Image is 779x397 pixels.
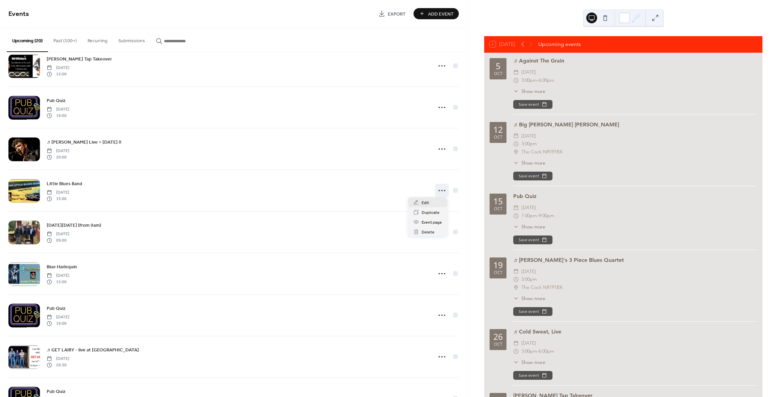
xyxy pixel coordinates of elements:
[513,235,552,244] button: Save event
[513,88,519,95] div: ​
[113,27,150,51] button: Submissions
[539,76,554,84] span: 6:00pm
[513,359,545,366] button: ​Show more
[47,138,121,146] a: ♬ [PERSON_NAME] Live + [DATE] !!
[47,56,112,63] span: [PERSON_NAME] Tap Takeover
[513,328,757,336] div: ♬ Cold Sweat, Live
[537,212,539,220] span: -
[513,268,519,276] div: ​
[513,339,519,347] div: ​
[513,159,545,167] button: ​Show more
[513,256,757,264] div: ♬ [PERSON_NAME]'s 3 Piece Blues Quartet
[513,100,552,109] button: Save event
[47,231,69,237] span: [DATE]
[47,221,101,229] a: [DATE][DATE] (from 9am)
[513,347,519,355] div: ​
[513,76,519,84] div: ​
[47,106,69,113] span: [DATE]
[513,275,519,283] div: ​
[422,199,429,206] span: Edit
[47,346,139,354] a: ♬ GET LAIRY - live at [GEOGRAPHIC_DATA]
[513,192,757,200] div: Pub Quiz
[513,359,519,366] div: ​
[521,68,536,76] span: [DATE]
[521,132,536,140] span: [DATE]
[521,148,563,156] span: The Cock NR191BX
[538,40,581,48] div: Upcoming events
[494,207,502,211] div: Oct
[513,68,519,76] div: ​
[422,219,442,226] span: Event page
[493,197,503,205] div: 15
[513,223,519,230] div: ​
[47,320,69,326] span: 19:00
[521,339,536,347] span: [DATE]
[494,271,502,275] div: Oct
[521,223,545,230] span: Show more
[47,71,69,77] span: 12:00
[47,148,69,154] span: [DATE]
[494,135,502,140] div: Oct
[521,204,536,212] span: [DATE]
[47,190,69,196] span: [DATE]
[521,212,537,220] span: 7:00pm
[539,212,554,220] span: 9:00pm
[513,88,545,95] button: ​Show more
[47,97,66,104] span: Pub Quiz
[521,159,545,167] span: Show more
[47,279,69,285] span: 15:00
[493,125,503,134] div: 12
[494,72,502,76] div: Oct
[521,347,537,355] span: 3:00pm
[7,27,48,52] button: Upcoming (20)
[521,268,536,276] span: [DATE]
[47,356,69,362] span: [DATE]
[47,362,69,368] span: 20:30
[493,332,503,341] div: 26
[47,154,69,160] span: 20:00
[513,148,519,156] div: ​
[537,347,539,355] span: -
[47,314,69,320] span: [DATE]
[47,65,69,71] span: [DATE]
[47,388,66,395] a: Pub Quiz
[47,196,69,202] span: 15:00
[373,8,411,19] a: Export
[513,295,545,302] button: ​Show more
[47,139,121,146] span: ♬ [PERSON_NAME] Live + [DATE] !!
[513,307,552,316] button: Save event
[47,55,112,63] a: [PERSON_NAME] Tap Takeover
[48,27,82,51] button: Past (100+)
[47,237,69,243] span: 09:00
[513,223,545,230] button: ​Show more
[513,121,757,129] div: ♬ Big [PERSON_NAME] [PERSON_NAME]
[496,62,500,70] div: 5
[47,264,77,271] span: Blue Harlequin
[47,263,77,271] a: Blue Harlequin
[388,10,406,18] span: Export
[521,76,537,84] span: 3:00pm
[422,209,440,216] span: Duplicate
[521,275,537,283] span: 3:00pm
[521,88,545,95] span: Show more
[513,371,552,380] button: Save event
[521,359,545,366] span: Show more
[513,204,519,212] div: ​
[414,8,459,19] a: Add Event
[537,76,539,84] span: -
[47,304,66,312] a: Pub Quiz
[8,7,29,21] span: Events
[428,10,454,18] span: Add Event
[521,295,545,302] span: Show more
[513,212,519,220] div: ​
[513,140,519,148] div: ​
[494,342,502,347] div: Oct
[47,113,69,119] span: 19:00
[47,180,82,188] a: Little Blues Band
[513,57,757,65] div: ♬ Against The Grain
[422,229,434,236] span: Delete
[521,283,563,292] span: The Cock NR191BX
